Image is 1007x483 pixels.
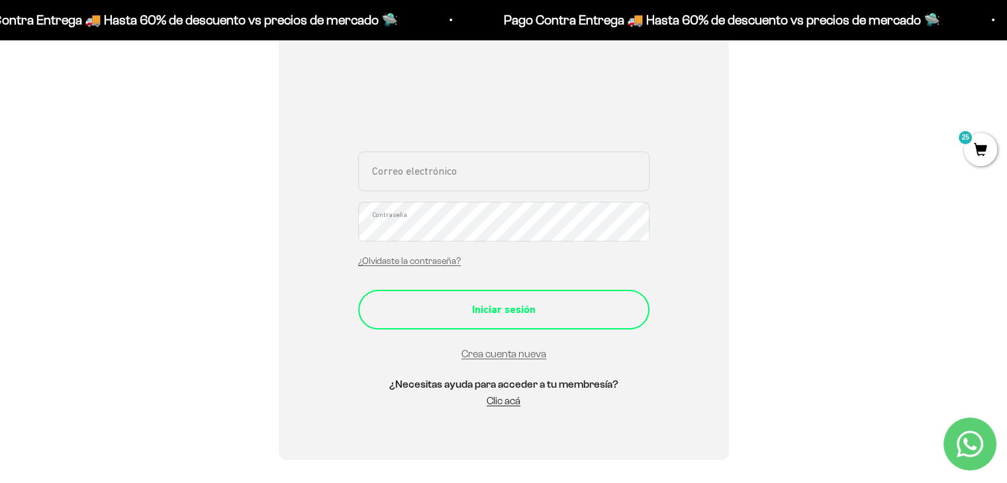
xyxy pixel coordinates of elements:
[358,57,649,136] iframe: Social Login Buttons
[385,301,623,318] div: Iniciar sesión
[964,144,997,158] a: 25
[503,9,939,30] p: Pago Contra Entrega 🚚 Hasta 60% de descuento vs precios de mercado 🛸
[487,395,520,406] a: Clic acá
[358,290,649,329] button: Iniciar sesión
[957,130,973,146] mark: 25
[358,256,461,266] a: ¿Olvidaste la contraseña?
[358,376,649,393] h5: ¿Necesitas ayuda para acceder a tu membresía?
[461,348,546,359] a: Crea cuenta nueva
